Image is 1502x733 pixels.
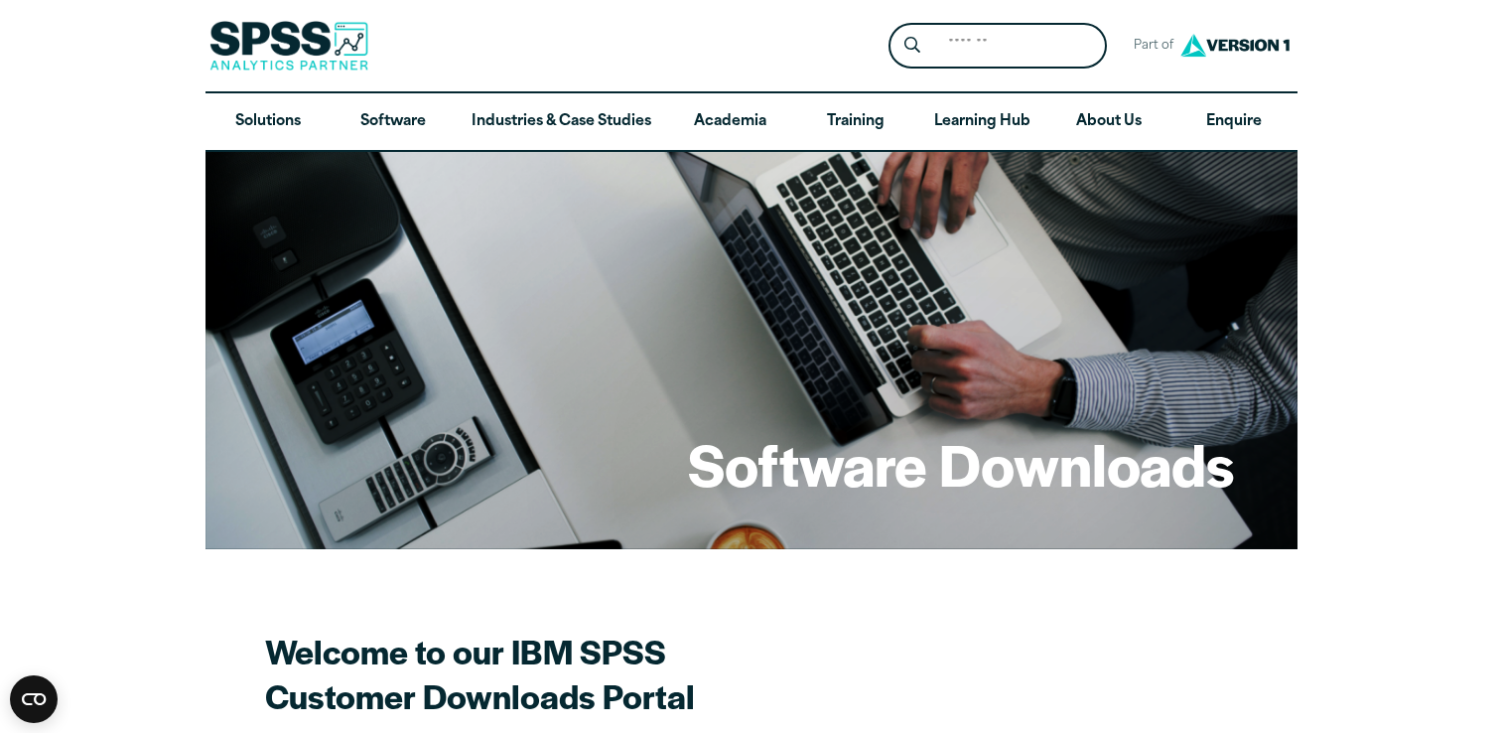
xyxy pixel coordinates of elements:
[1175,27,1295,64] img: Version1 Logo
[667,93,792,151] a: Academia
[1123,32,1175,61] span: Part of
[10,675,58,723] button: Open CMP widget
[1171,93,1297,151] a: Enquire
[893,28,930,65] button: Search magnifying glass icon
[904,37,920,54] svg: Search magnifying glass icon
[888,23,1107,70] form: Site Header Search Form
[688,425,1234,503] h1: Software Downloads
[265,629,960,718] h2: Welcome to our IBM SPSS Customer Downloads Portal
[205,93,331,151] a: Solutions
[209,21,368,71] img: SPSS Analytics Partner
[792,93,917,151] a: Training
[456,93,667,151] a: Industries & Case Studies
[331,93,456,151] a: Software
[205,93,1297,151] nav: Desktop version of site main menu
[1046,93,1171,151] a: About Us
[918,93,1046,151] a: Learning Hub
